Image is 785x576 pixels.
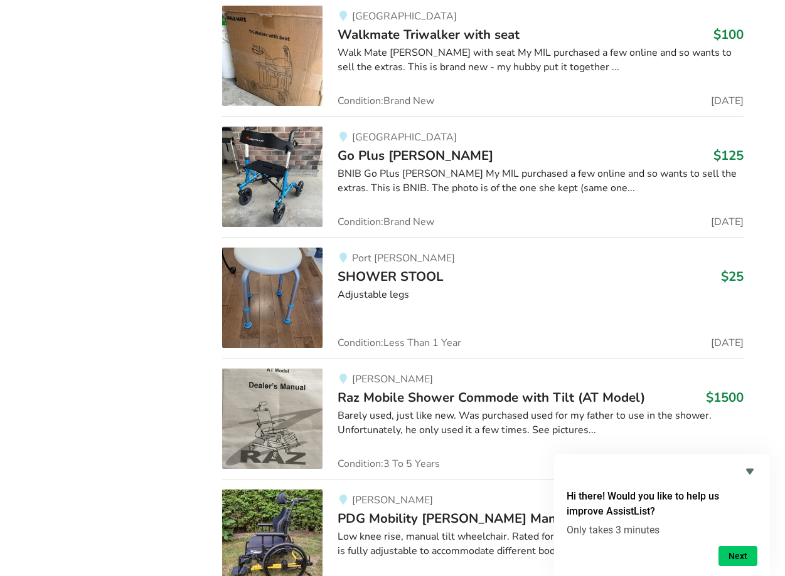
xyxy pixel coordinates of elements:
[567,489,757,519] h2: Hi there! Would you like to help us improve AssistList?
[718,546,757,566] button: Next question
[222,116,744,237] a: mobility-go plus walker [GEOGRAPHIC_DATA]Go Plus [PERSON_NAME]$125BNIB Go Plus [PERSON_NAME] My M...
[338,268,444,285] span: SHOWER STOOL
[222,127,323,227] img: mobility-go plus walker
[338,26,520,43] span: Walkmate Triwalker with seat
[338,338,461,348] span: Condition: Less Than 1 Year
[713,147,744,164] h3: $125
[338,147,493,164] span: Go Plus [PERSON_NAME]
[222,369,323,469] img: bathroom safety-raz mobile shower commode with tilt (at model)
[338,46,744,75] div: Walk Mate [PERSON_NAME] with seat My MIL purchased a few online and so wants to sell the extras. ...
[338,288,744,302] div: Adjustable legs
[222,248,323,348] img: bathroom safety-shower stool
[352,372,433,386] span: [PERSON_NAME]
[338,510,673,527] span: PDG Mobility [PERSON_NAME] Manual Tilt Wheelchair
[567,524,757,536] p: Only takes 3 minutes
[352,130,457,144] span: [GEOGRAPHIC_DATA]
[711,217,744,227] span: [DATE]
[338,217,434,227] span: Condition: Brand New
[352,493,433,507] span: [PERSON_NAME]
[352,251,455,265] span: Port [PERSON_NAME]
[338,167,744,196] div: BNIB Go Plus [PERSON_NAME] My MIL purchased a few online and so wants to sell the extras. This is...
[713,26,744,43] h3: $100
[338,530,744,558] div: Low knee rise, manual tilt wheelchair. Rated for up to 450lbs. Excellent condition. Chair is full...
[222,6,323,106] img: mobility-walkmate triwalker with seat
[338,389,645,406] span: Raz Mobile Shower Commode with Tilt (AT Model)
[721,268,744,285] h3: $25
[338,96,434,106] span: Condition: Brand New
[706,389,744,406] h3: $1500
[222,358,744,479] a: bathroom safety-raz mobile shower commode with tilt (at model)[PERSON_NAME]Raz Mobile Shower Comm...
[711,338,744,348] span: [DATE]
[567,464,757,566] div: Hi there! Would you like to help us improve AssistList?
[711,96,744,106] span: [DATE]
[338,409,744,437] div: Barely used, just like new. Was purchased used for my father to use in the shower. Unfortunately,...
[352,9,457,23] span: [GEOGRAPHIC_DATA]
[338,459,440,469] span: Condition: 3 To 5 Years
[742,464,757,479] button: Hide survey
[222,237,744,358] a: bathroom safety-shower stoolPort [PERSON_NAME]SHOWER STOOL$25Adjustable legsCondition:Less Than 1...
